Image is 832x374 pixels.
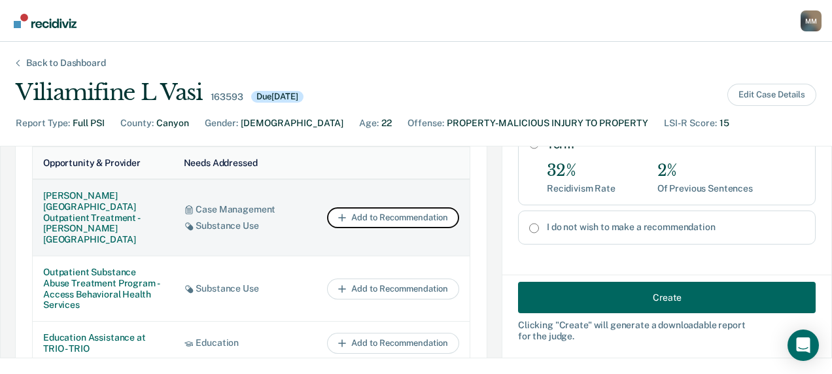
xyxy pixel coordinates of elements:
div: Case Management [184,204,288,215]
div: Report Type : [16,116,70,130]
div: Opportunity & Provider [43,158,141,169]
div: Offense : [407,116,444,130]
button: Create [518,282,816,313]
div: Of Previous Sentences [657,183,753,194]
button: Profile dropdown button [801,10,822,31]
div: Age : [359,116,379,130]
div: Substance Use [184,220,288,231]
div: Outpatient Substance Abuse Treatment Program - Access Behavioral Health Services [43,267,163,311]
div: LSI-R Score : [664,116,717,130]
div: Clicking " Create " will generate a downloadable report for the judge. [518,320,816,342]
div: Education [184,337,288,348]
div: 2% [657,161,753,180]
div: Due [DATE] [251,91,303,103]
div: Education Assistance at TRIO - TRIO [43,332,163,354]
label: I do not wish to make a recommendation [547,222,805,233]
button: Add to Recommendation [327,207,459,228]
div: 32% [547,161,615,180]
div: 15 [719,116,729,130]
div: M M [801,10,822,31]
div: [PERSON_NAME][GEOGRAPHIC_DATA] Outpatient Treatment - [PERSON_NAME][GEOGRAPHIC_DATA] [43,190,163,245]
div: Full PSI [73,116,105,130]
button: Add to Recommendation [327,279,459,299]
div: Gender : [205,116,238,130]
div: [DEMOGRAPHIC_DATA] [241,116,343,130]
div: Substance Use [184,283,288,294]
button: Edit Case Details [727,84,816,106]
div: 163593 [211,92,243,103]
div: 22 [381,116,392,130]
div: Open Intercom Messenger [788,330,819,361]
div: Back to Dashboard [10,58,122,69]
button: Add to Recommendation [327,333,459,354]
div: County : [120,116,154,130]
div: PROPERTY-MALICIOUS INJURY TO PROPERTY [447,116,648,130]
div: Needs Addressed [184,158,258,169]
img: Recidiviz [14,14,77,28]
div: Viliamifine L Vasi [16,79,203,106]
div: Canyon [156,116,189,130]
div: Recidivism Rate [547,183,615,194]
